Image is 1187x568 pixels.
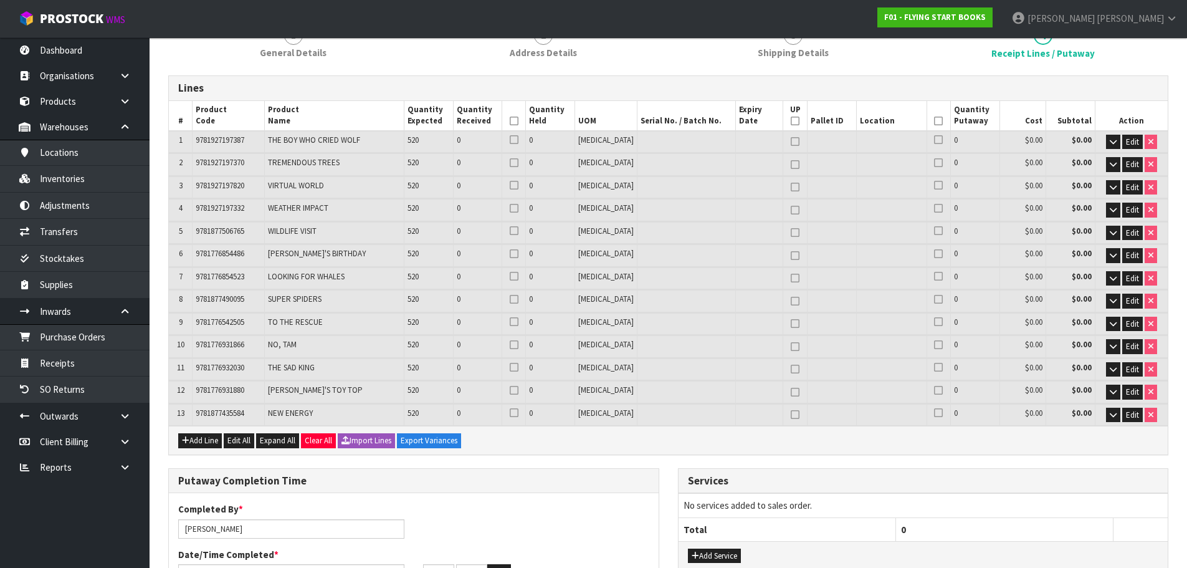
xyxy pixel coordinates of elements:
[578,180,634,191] span: [MEDICAL_DATA]
[1122,248,1143,263] button: Edit
[1025,294,1042,304] span: $0.00
[529,339,533,350] span: 0
[193,101,265,131] th: Product Code
[758,46,829,59] span: Shipping Details
[954,157,958,168] span: 0
[1126,319,1139,329] span: Edit
[179,157,183,168] span: 2
[510,46,577,59] span: Address Details
[457,271,460,282] span: 0
[1122,271,1143,286] button: Edit
[268,294,322,304] span: SUPER SPIDERS
[1072,248,1092,259] strong: $0.00
[179,203,183,213] span: 4
[808,101,856,131] th: Pallet ID
[1027,12,1095,24] span: [PERSON_NAME]
[177,385,184,395] span: 12
[196,385,244,395] span: 9781776931880
[1072,203,1092,213] strong: $0.00
[679,494,1168,517] td: No services added to sales order.
[457,135,460,145] span: 0
[408,135,419,145] span: 520
[1072,385,1092,395] strong: $0.00
[457,203,460,213] span: 0
[268,271,345,282] span: LOOKING FOR WHALES
[408,339,419,350] span: 520
[783,101,808,131] th: UP
[408,203,419,213] span: 520
[177,408,184,418] span: 13
[196,180,244,191] span: 9781927197820
[196,248,244,259] span: 9781776854486
[1072,408,1092,418] strong: $0.00
[578,294,634,304] span: [MEDICAL_DATA]
[268,226,317,236] span: WILDLIFE VISIT
[856,101,927,131] th: Location
[578,135,634,145] span: [MEDICAL_DATA]
[196,157,244,168] span: 9781927197370
[178,82,1158,94] h3: Lines
[408,248,419,259] span: 520
[196,294,244,304] span: 9781877490095
[408,385,419,395] span: 520
[1122,135,1143,150] button: Edit
[688,549,741,564] button: Add Service
[178,548,279,561] label: Date/Time Completed
[578,339,634,350] span: [MEDICAL_DATA]
[578,203,634,213] span: [MEDICAL_DATA]
[954,135,958,145] span: 0
[1025,203,1042,213] span: $0.00
[529,248,533,259] span: 0
[268,203,328,213] span: WEATHER IMPACT
[179,248,183,259] span: 6
[578,362,634,373] span: [MEDICAL_DATA]
[457,294,460,304] span: 0
[268,362,315,373] span: THE SAD KING
[457,317,460,327] span: 0
[224,433,254,448] button: Edit All
[578,408,634,418] span: [MEDICAL_DATA]
[408,271,419,282] span: 520
[954,180,958,191] span: 0
[457,157,460,168] span: 0
[196,271,244,282] span: 9781776854523
[1122,157,1143,172] button: Edit
[954,271,958,282] span: 0
[178,475,649,487] h3: Putaway Completion Time
[408,362,419,373] span: 520
[404,101,454,131] th: Quantity Expected
[40,11,103,27] span: ProStock
[397,433,461,448] button: Export Variances
[637,101,736,131] th: Serial No. / Batch No.
[529,294,533,304] span: 0
[1072,339,1092,350] strong: $0.00
[529,203,533,213] span: 0
[453,101,502,131] th: Quantity Received
[1126,296,1139,306] span: Edit
[578,157,634,168] span: [MEDICAL_DATA]
[1025,385,1042,395] span: $0.00
[19,11,34,26] img: cube-alt.png
[196,317,244,327] span: 9781776542505
[408,226,419,236] span: 520
[679,517,896,541] th: Total
[529,385,533,395] span: 0
[688,475,1159,487] h3: Services
[408,157,419,168] span: 520
[196,135,244,145] span: 9781927197387
[578,317,634,327] span: [MEDICAL_DATA]
[578,271,634,282] span: [MEDICAL_DATA]
[1126,182,1139,193] span: Edit
[1122,180,1143,195] button: Edit
[954,339,958,350] span: 0
[529,157,533,168] span: 0
[1072,180,1092,191] strong: $0.00
[408,294,419,304] span: 520
[179,317,183,327] span: 9
[529,317,533,327] span: 0
[169,101,193,131] th: #
[1025,408,1042,418] span: $0.00
[196,226,244,236] span: 9781877506765
[268,339,297,350] span: NO, TAM
[1126,137,1139,147] span: Edit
